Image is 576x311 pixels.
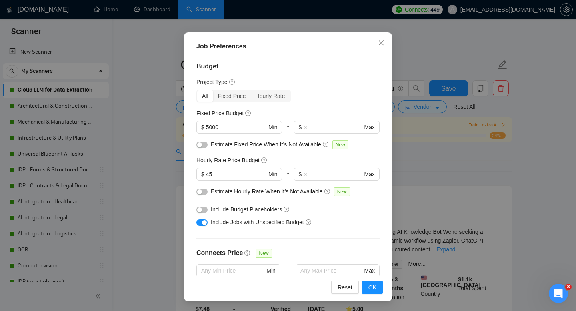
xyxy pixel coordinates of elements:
[211,219,304,225] span: Include Jobs with Unspecified Budget
[324,188,331,195] span: question-circle
[368,283,376,292] span: OK
[261,157,268,163] span: question-circle
[201,266,265,275] input: Any Min Price
[303,170,362,179] input: ∞
[298,170,302,179] span: $
[196,62,380,71] h4: Budget
[266,266,276,275] span: Min
[206,123,267,132] input: 0
[196,78,228,86] h5: Project Type
[364,123,375,132] span: Max
[196,109,244,118] h5: Fixed Price Budget
[378,40,384,46] span: close
[196,42,380,51] div: Job Preferences
[306,219,312,225] span: question-circle
[303,123,362,132] input: ∞
[334,187,350,196] span: New
[268,123,278,132] span: Min
[331,281,359,294] button: Reset
[323,141,329,148] span: question-circle
[370,32,392,54] button: Close
[197,90,213,102] div: All
[362,281,383,294] button: OK
[268,170,278,179] span: Min
[332,140,348,149] span: New
[549,284,568,303] iframe: Intercom live chat
[201,123,204,132] span: $
[565,284,572,290] span: 8
[211,206,282,213] span: Include Budget Placeholders
[251,90,290,102] div: Hourly Rate
[364,266,375,275] span: Max
[282,121,294,140] div: -
[364,170,375,179] span: Max
[196,156,260,165] h5: Hourly Rate Price Budget
[211,188,323,195] span: Estimate Hourly Rate When It’s Not Available
[206,170,267,179] input: 0
[211,141,321,148] span: Estimate Fixed Price When It’s Not Available
[245,110,252,116] span: question-circle
[280,264,296,287] div: -
[338,283,352,292] span: Reset
[201,170,204,179] span: $
[300,266,362,275] input: Any Max Price
[196,248,243,258] h4: Connects Price
[244,250,251,256] span: question-circle
[282,168,294,187] div: -
[213,90,251,102] div: Fixed Price
[229,79,236,85] span: question-circle
[298,123,302,132] span: $
[284,206,290,213] span: question-circle
[256,249,272,258] span: New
